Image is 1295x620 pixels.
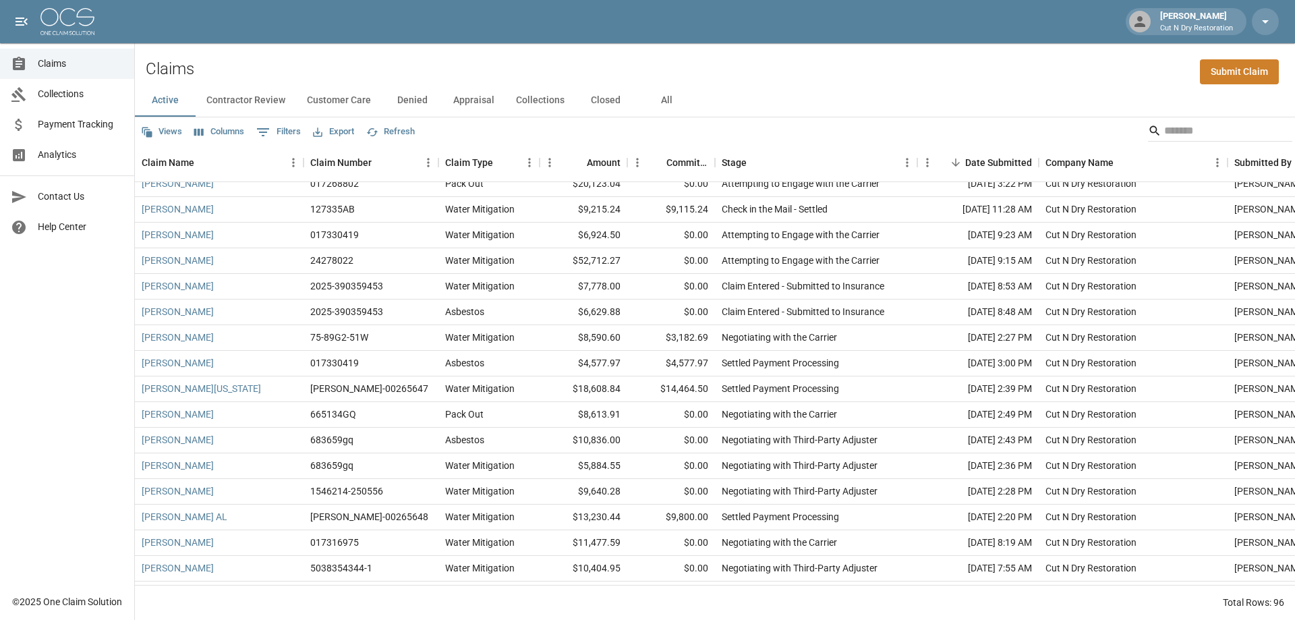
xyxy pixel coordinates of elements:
[146,59,194,79] h2: Claims
[917,248,1039,274] div: [DATE] 9:15 AM
[627,171,715,197] div: $0.00
[445,459,515,472] div: Water Mitigation
[917,171,1039,197] div: [DATE] 3:22 PM
[917,325,1039,351] div: [DATE] 2:27 PM
[142,459,214,472] a: [PERSON_NAME]
[627,152,647,173] button: Menu
[310,433,353,447] div: 683659gq
[310,177,359,190] div: 017268802
[540,351,627,376] div: $4,577.97
[540,582,627,607] div: $6,443.13
[722,202,828,216] div: Check in the Mail - Settled
[917,223,1039,248] div: [DATE] 9:23 AM
[627,300,715,325] div: $0.00
[722,356,839,370] div: Settled Payment Processing
[310,484,383,498] div: 1546214-250556
[1045,484,1136,498] div: Cut N Dry Restoration
[722,536,837,549] div: Negotiating with the Carrier
[540,453,627,479] div: $5,884.55
[946,153,965,172] button: Sort
[191,121,248,142] button: Select columns
[445,407,484,421] div: Pack Out
[540,274,627,300] div: $7,778.00
[38,148,123,162] span: Analytics
[142,305,214,318] a: [PERSON_NAME]
[135,144,304,181] div: Claim Name
[1045,305,1136,318] div: Cut N Dry Restoration
[310,202,355,216] div: 127335AB
[540,223,627,248] div: $6,924.50
[540,479,627,505] div: $9,640.28
[722,279,884,293] div: Claim Entered - Submitted to Insurance
[142,510,227,524] a: [PERSON_NAME] AL
[540,402,627,428] div: $8,613.91
[304,144,438,181] div: Claim Number
[722,331,837,344] div: Negotiating with the Carrier
[722,459,877,472] div: Negotiating with Third-Party Adjuster
[917,428,1039,453] div: [DATE] 2:43 PM
[917,402,1039,428] div: [DATE] 2:49 PM
[38,220,123,234] span: Help Center
[1045,459,1136,472] div: Cut N Dry Restoration
[363,121,418,142] button: Refresh
[38,87,123,101] span: Collections
[142,331,214,344] a: [PERSON_NAME]
[196,84,296,117] button: Contractor Review
[310,561,372,575] div: 5038354344-1
[445,536,515,549] div: Water Mitigation
[917,274,1039,300] div: [DATE] 8:53 AM
[194,153,213,172] button: Sort
[135,84,1295,117] div: dynamic tabs
[445,510,515,524] div: Water Mitigation
[540,144,627,181] div: Amount
[1045,382,1136,395] div: Cut N Dry Restoration
[382,84,442,117] button: Denied
[540,248,627,274] div: $52,712.27
[296,84,382,117] button: Customer Care
[627,428,715,453] div: $0.00
[636,84,697,117] button: All
[627,223,715,248] div: $0.00
[1045,561,1136,575] div: Cut N Dry Restoration
[627,505,715,530] div: $9,800.00
[310,305,383,318] div: 2025-390359453
[310,228,359,242] div: 017330419
[568,153,587,172] button: Sort
[445,305,484,318] div: Asbestos
[627,479,715,505] div: $0.00
[1039,144,1228,181] div: Company Name
[40,8,94,35] img: ocs-logo-white-transparent.png
[142,202,214,216] a: [PERSON_NAME]
[575,84,636,117] button: Closed
[142,407,214,421] a: [PERSON_NAME]
[445,177,484,190] div: Pack Out
[1223,596,1284,609] div: Total Rows: 96
[445,144,493,181] div: Claim Type
[445,382,515,395] div: Water Mitigation
[1045,433,1136,447] div: Cut N Dry Restoration
[647,153,666,172] button: Sort
[445,331,515,344] div: Water Mitigation
[310,510,428,524] div: CAHO-00265648
[442,84,505,117] button: Appraisal
[722,305,884,318] div: Claim Entered - Submitted to Insurance
[1148,120,1292,144] div: Search
[445,254,515,267] div: Water Mitigation
[1234,144,1292,181] div: Submitted By
[917,300,1039,325] div: [DATE] 8:48 AM
[445,484,515,498] div: Water Mitigation
[310,279,383,293] div: 2025-390359453
[38,117,123,132] span: Payment Tracking
[917,453,1039,479] div: [DATE] 2:36 PM
[310,254,353,267] div: 24278022
[142,177,214,190] a: [PERSON_NAME]
[138,121,185,142] button: Views
[493,153,512,172] button: Sort
[722,407,837,421] div: Negotiating with the Carrier
[540,197,627,223] div: $9,215.24
[627,351,715,376] div: $4,577.97
[1045,510,1136,524] div: Cut N Dry Restoration
[1045,228,1136,242] div: Cut N Dry Restoration
[627,530,715,556] div: $0.00
[1155,9,1238,34] div: [PERSON_NAME]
